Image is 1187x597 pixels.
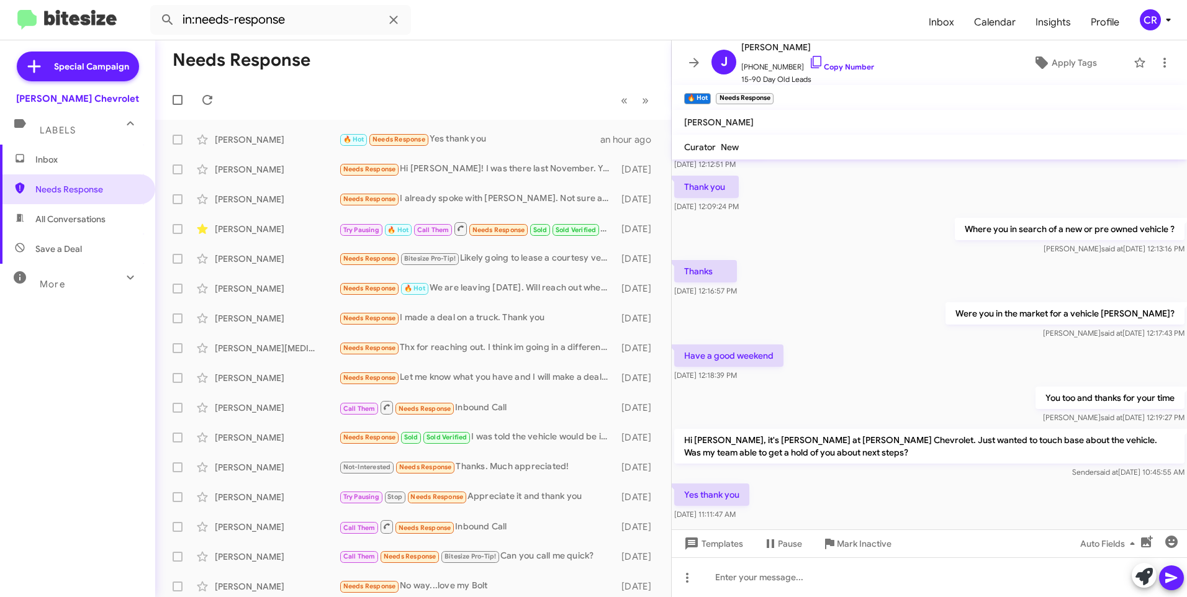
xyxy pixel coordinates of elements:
span: Sold [533,226,548,234]
div: [DATE] [616,491,661,503]
h1: Needs Response [173,50,310,70]
span: said at [1101,244,1123,253]
span: [DATE] 12:12:51 PM [674,159,736,169]
div: [PERSON_NAME] [215,461,339,474]
span: 🔥 Hot [343,135,364,143]
p: Where you in search of a new or pre owned vehicle ? [955,218,1185,240]
div: [PERSON_NAME] [215,253,339,265]
span: Call Them [343,552,376,560]
span: said at [1096,467,1118,477]
span: 🔥 Hot [404,284,425,292]
div: Can you call me quick? [339,549,616,563]
div: [PERSON_NAME] Chevrolet [16,92,139,105]
div: [PERSON_NAME] [215,193,339,205]
div: Inbound Call [339,400,616,415]
span: Needs Response [384,552,436,560]
span: Auto Fields [1080,532,1140,555]
span: Needs Response [343,254,396,263]
div: [PERSON_NAME][MEDICAL_DATA] [215,342,339,354]
span: Try Pausing [343,493,379,501]
span: 15-90 Day Old Leads [741,73,874,86]
div: [PERSON_NAME] [215,550,339,563]
span: Try Pausing [343,226,379,234]
span: Mark Inactive [837,532,891,555]
div: [DATE] [616,282,661,295]
p: Were you in the market for a vehicle [PERSON_NAME]? [946,302,1185,325]
span: Curator [684,141,716,153]
div: an hour ago [600,133,661,146]
div: [PERSON_NAME] [215,223,339,235]
div: [DATE] [616,253,661,265]
span: [PHONE_NUMBER] [741,55,874,73]
span: [PERSON_NAME] [741,40,874,55]
div: [DATE] [616,521,661,533]
div: [DATE] [616,163,661,176]
span: Needs Response [399,405,451,413]
span: Bitesize Pro-Tip! [445,552,496,560]
div: Likely going to lease a courtesy vehicle equinox EV [339,251,616,266]
button: Pause [753,532,812,555]
span: Sold Verified [427,433,467,441]
span: J [721,52,728,72]
button: Templates [672,532,753,555]
div: No way...love my Bolt [339,579,616,593]
span: [DATE] 12:09:24 PM [674,202,739,211]
div: [DATE] [616,342,661,354]
span: Needs Response [399,463,452,471]
span: Labels [40,125,76,136]
span: More [40,279,65,290]
div: I was told the vehicle would be in on weds. It's coming from the fulfillment center. [339,430,616,444]
span: Stop [387,493,402,501]
span: said at [1101,328,1122,338]
span: Needs Response [399,524,451,532]
div: CR [1140,9,1161,30]
span: » [642,92,649,108]
a: Special Campaign [17,52,139,81]
a: Calendar [964,4,1026,40]
span: [DATE] 12:16:57 PM [674,286,737,295]
span: Needs Response [410,493,463,501]
a: Profile [1081,4,1129,40]
span: Needs Response [343,195,396,203]
p: Thank you [674,176,739,198]
span: [DATE] 12:18:39 PM [674,370,737,380]
div: [DATE] [616,372,661,384]
div: We are leaving [DATE]. Will reach out when we return. [339,281,616,295]
a: Inbox [919,4,964,40]
div: Thx for reaching out. I think im going in a different direction. I test drove the ZR2, and it fel... [339,341,616,355]
button: CR [1129,9,1173,30]
p: You too and thanks for your time [1036,387,1185,409]
button: Auto Fields [1070,532,1150,555]
span: Call Them [343,524,376,532]
div: [DATE] [616,580,661,593]
span: Needs Response [343,344,396,352]
div: Hi [PERSON_NAME]! I was there last November. Your staff didnt want to deal with me and get me the... [339,162,616,176]
span: Bitesize Pro-Tip! [404,254,456,263]
div: [DATE] [616,431,661,444]
div: [DATE] [616,461,661,474]
div: [PERSON_NAME] [215,521,339,533]
span: 🔥 Hot [387,226,408,234]
span: [PERSON_NAME] [684,117,754,128]
span: Call Them [343,405,376,413]
span: [PERSON_NAME] [DATE] 12:13:16 PM [1044,244,1185,253]
span: Needs Response [343,433,396,441]
span: Inbox [35,153,141,166]
button: Previous [613,88,635,113]
span: Pause [778,532,802,555]
div: [DATE] [616,312,661,325]
div: [DATE] [616,550,661,563]
p: Yes thank you [674,483,749,506]
p: Have a good weekend [674,344,783,367]
span: [DATE] 11:11:47 AM [674,509,736,519]
span: All Conversations [35,213,106,225]
span: [PERSON_NAME] [DATE] 12:19:27 PM [1043,413,1185,422]
small: 🔥 Hot [684,93,711,104]
div: [PERSON_NAME] [215,282,339,295]
div: [PERSON_NAME] [215,402,339,414]
div: [DATE] [616,402,661,414]
div: [PERSON_NAME] [215,163,339,176]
